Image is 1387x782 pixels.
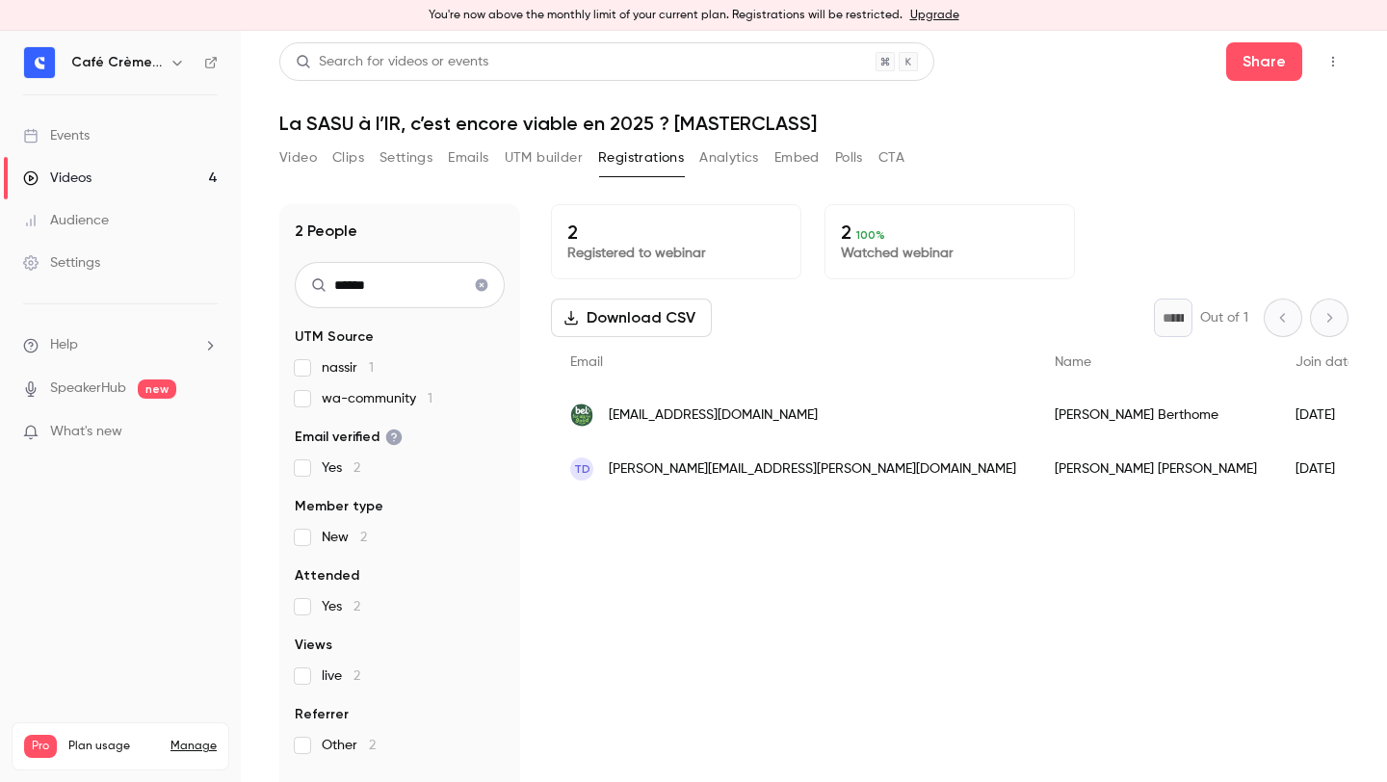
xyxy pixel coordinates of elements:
[322,736,376,755] span: Other
[353,461,360,475] span: 2
[598,143,684,173] button: Registrations
[567,244,785,263] p: Registered to webinar
[50,335,78,355] span: Help
[1295,355,1355,369] span: Join date
[50,378,126,399] a: SpeakerHub
[910,8,959,23] a: Upgrade
[570,355,603,369] span: Email
[322,666,360,686] span: live
[1276,442,1374,496] div: [DATE]
[295,705,349,724] span: Referrer
[699,143,759,173] button: Analytics
[567,221,785,244] p: 2
[856,228,885,242] span: 100 %
[322,597,360,616] span: Yes
[295,566,359,586] span: Attended
[295,636,332,655] span: Views
[379,143,432,173] button: Settings
[1035,442,1276,496] div: [PERSON_NAME] [PERSON_NAME]
[295,428,403,447] span: Email verified
[878,143,904,173] button: CTA
[1318,46,1348,77] button: Top Bar Actions
[353,600,360,613] span: 2
[295,220,357,243] h1: 2 People
[551,299,712,337] button: Download CSV
[841,244,1059,263] p: Watched webinar
[279,112,1348,135] h1: La SASU à l’IR, c’est encore viable en 2025 ? [MASTERCLASS]
[295,497,383,516] span: Member type
[609,405,818,426] span: [EMAIL_ADDRESS][DOMAIN_NAME]
[428,392,432,405] span: 1
[448,143,488,173] button: Emails
[50,422,122,442] span: What's new
[570,404,593,427] img: groupe-bel.com
[332,143,364,173] button: Clips
[841,221,1059,244] p: 2
[369,361,374,375] span: 1
[23,253,100,273] div: Settings
[23,126,90,145] div: Events
[23,211,109,230] div: Audience
[369,739,376,752] span: 2
[574,460,590,478] span: tD
[322,458,360,478] span: Yes
[24,47,55,78] img: Café Crème Club
[170,739,217,754] a: Manage
[1055,355,1091,369] span: Name
[835,143,863,173] button: Polls
[609,459,1016,480] span: [PERSON_NAME][EMAIL_ADDRESS][PERSON_NAME][DOMAIN_NAME]
[295,327,374,347] span: UTM Source
[505,143,583,173] button: UTM builder
[296,52,488,72] div: Search for videos or events
[360,531,367,544] span: 2
[138,379,176,399] span: new
[1226,42,1302,81] button: Share
[23,169,92,188] div: Videos
[466,270,497,300] button: Clear search
[24,735,57,758] span: Pro
[1200,308,1248,327] p: Out of 1
[322,358,374,378] span: nassir
[1035,388,1276,442] div: [PERSON_NAME] Berthome
[774,143,820,173] button: Embed
[322,528,367,547] span: New
[71,53,162,72] h6: Café Crème Club
[68,739,159,754] span: Plan usage
[353,669,360,683] span: 2
[322,389,432,408] span: wa-community
[295,327,505,755] section: facet-groups
[1276,388,1374,442] div: [DATE]
[279,143,317,173] button: Video
[23,335,218,355] li: help-dropdown-opener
